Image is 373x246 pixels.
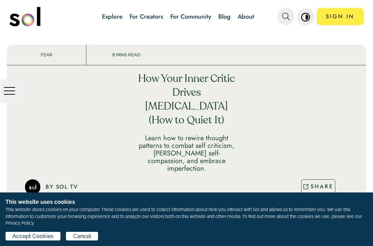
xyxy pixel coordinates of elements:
[136,72,238,127] h1: How Your Inner Critic Drives [MEDICAL_DATA] (How to Quiet It)
[12,232,54,240] span: Accept Cookies
[6,232,60,240] button: Accept Cookies
[317,8,364,25] a: SIGN IN
[9,4,364,29] nav: main navigation
[310,182,334,190] p: SHARE
[6,198,367,206] h1: This website uses cookies
[102,12,123,21] a: Explore
[136,134,237,172] p: Learn how to rewire thought patterns to combat self criticism, [PERSON_NAME] self-compassion, and...
[238,12,254,21] a: About
[66,232,98,240] button: Cancel
[7,51,86,58] p: FEAR
[6,206,367,226] p: This website stores cookies on your computer. These cookies are used to collect information about...
[73,232,91,240] span: Cancel
[130,12,163,21] a: For Creators
[218,12,231,21] a: Blog
[170,12,211,21] a: For Community
[86,51,166,58] p: 8 MINS READ
[301,179,335,193] button: SHARE
[9,7,40,26] img: logo
[46,183,78,191] p: BY SOL TV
